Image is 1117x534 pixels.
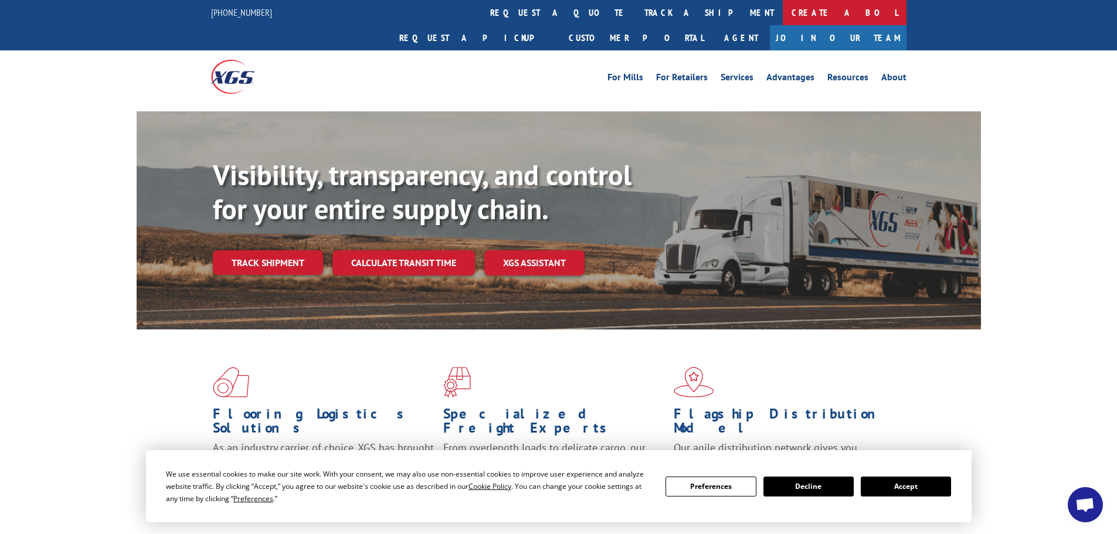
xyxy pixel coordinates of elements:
[213,367,249,397] img: xgs-icon-total-supply-chain-intelligence-red
[443,441,665,493] p: From overlength loads to delicate cargo, our experienced staff knows the best way to move your fr...
[607,73,643,86] a: For Mills
[332,250,475,275] a: Calculate transit time
[674,441,889,468] span: Our agile distribution network gives you nationwide inventory management on demand.
[213,441,434,482] span: As an industry carrier of choice, XGS has brought innovation and dedication to flooring logistics...
[766,73,814,86] a: Advantages
[770,25,906,50] a: Join Our Team
[560,25,712,50] a: Customer Portal
[443,407,665,441] h1: Specialized Freight Experts
[213,250,323,275] a: Track shipment
[468,481,511,491] span: Cookie Policy
[721,73,753,86] a: Services
[443,367,471,397] img: xgs-icon-focused-on-flooring-red
[656,73,708,86] a: For Retailers
[213,407,434,441] h1: Flooring Logistics Solutions
[233,494,273,504] span: Preferences
[146,450,972,522] div: Cookie Consent Prompt
[763,477,854,496] button: Decline
[484,250,585,275] a: XGS ASSISTANT
[674,367,714,397] img: xgs-icon-flagship-distribution-model-red
[213,157,632,227] b: Visibility, transparency, and control for your entire supply chain.
[166,468,651,505] div: We use essential cookies to make our site work. With your consent, we may also use non-essential ...
[391,25,560,50] a: Request a pickup
[861,477,951,496] button: Accept
[712,25,770,50] a: Agent
[211,6,272,18] a: [PHONE_NUMBER]
[674,407,895,441] h1: Flagship Distribution Model
[881,73,906,86] a: About
[666,477,756,496] button: Preferences
[1068,487,1103,522] div: Open chat
[827,73,868,86] a: Resources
